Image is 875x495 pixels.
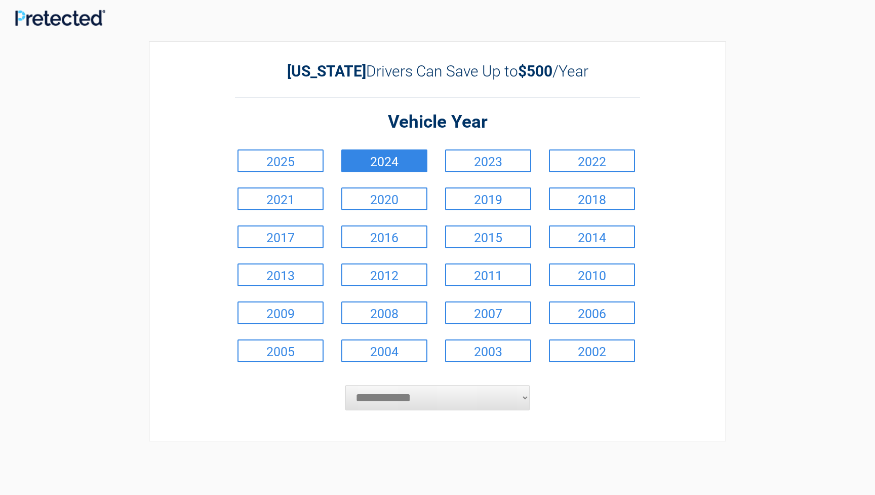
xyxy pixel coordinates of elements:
a: 2025 [237,149,324,172]
a: 2019 [445,187,531,210]
a: 2016 [341,225,427,248]
a: 2008 [341,301,427,324]
a: 2023 [445,149,531,172]
a: 2004 [341,339,427,362]
h2: Vehicle Year [235,110,640,134]
h2: Drivers Can Save Up to /Year [235,62,640,80]
a: 2021 [237,187,324,210]
a: 2020 [341,187,427,210]
a: 2005 [237,339,324,362]
a: 2015 [445,225,531,248]
a: 2017 [237,225,324,248]
b: [US_STATE] [287,62,366,80]
a: 2022 [549,149,635,172]
b: $500 [518,62,552,80]
a: 2018 [549,187,635,210]
a: 2013 [237,263,324,286]
a: 2011 [445,263,531,286]
a: 2007 [445,301,531,324]
a: 2012 [341,263,427,286]
img: Main Logo [15,10,105,26]
a: 2014 [549,225,635,248]
a: 2010 [549,263,635,286]
a: 2002 [549,339,635,362]
a: 2003 [445,339,531,362]
a: 2009 [237,301,324,324]
a: 2024 [341,149,427,172]
a: 2006 [549,301,635,324]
